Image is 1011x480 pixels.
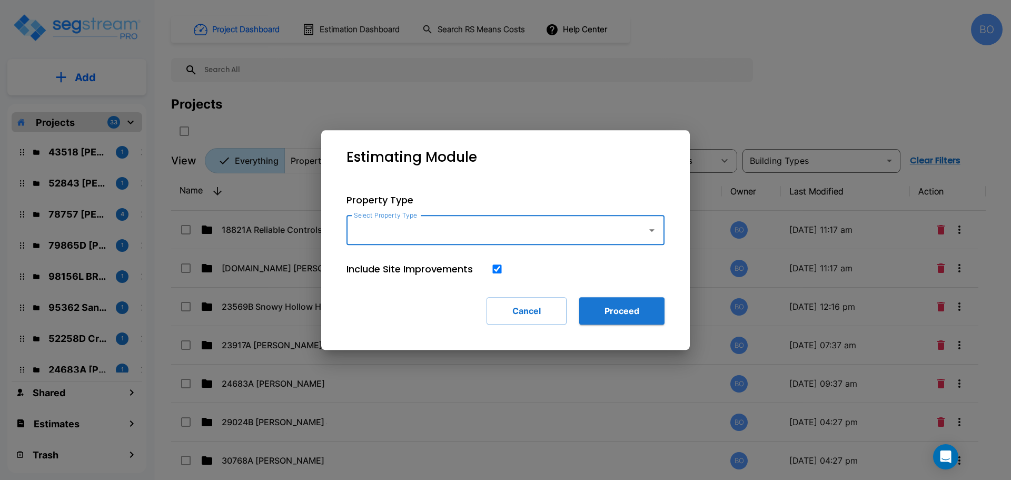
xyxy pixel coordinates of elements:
[487,297,567,325] button: Cancel
[346,262,473,276] p: Include Site Improvements
[346,193,665,207] p: Property Type
[933,444,958,469] div: Open Intercom Messenger
[346,147,477,168] p: Estimating Module
[579,297,665,325] button: Proceed
[354,211,417,220] label: Select Property Type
